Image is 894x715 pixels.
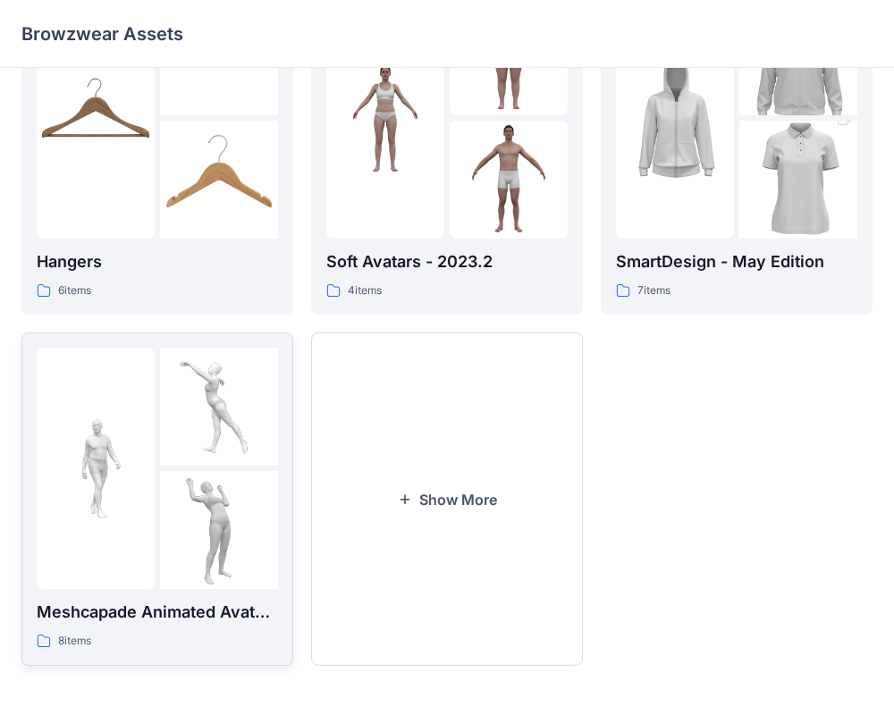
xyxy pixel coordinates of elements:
[450,121,568,239] img: folder 3
[21,332,293,666] a: folder 1folder 2folder 3Meshcapade Animated Avatars8items
[160,348,278,466] img: folder 2
[37,249,278,274] p: Hangers
[311,332,583,666] button: Show More
[616,249,857,274] p: SmartDesign - May Edition
[58,632,91,651] p: 8 items
[160,121,278,239] img: folder 3
[37,59,155,177] img: folder 1
[616,29,734,206] img: folder 1
[348,282,382,300] p: 4 items
[326,249,568,274] p: Soft Avatars - 2023.2
[21,21,183,46] p: Browzwear Assets
[326,59,444,177] img: folder 1
[739,91,857,268] img: folder 3
[160,471,278,589] img: folder 3
[58,282,91,300] p: 6 items
[37,409,155,527] img: folder 1
[637,282,670,300] p: 7 items
[37,600,278,625] p: Meshcapade Animated Avatars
